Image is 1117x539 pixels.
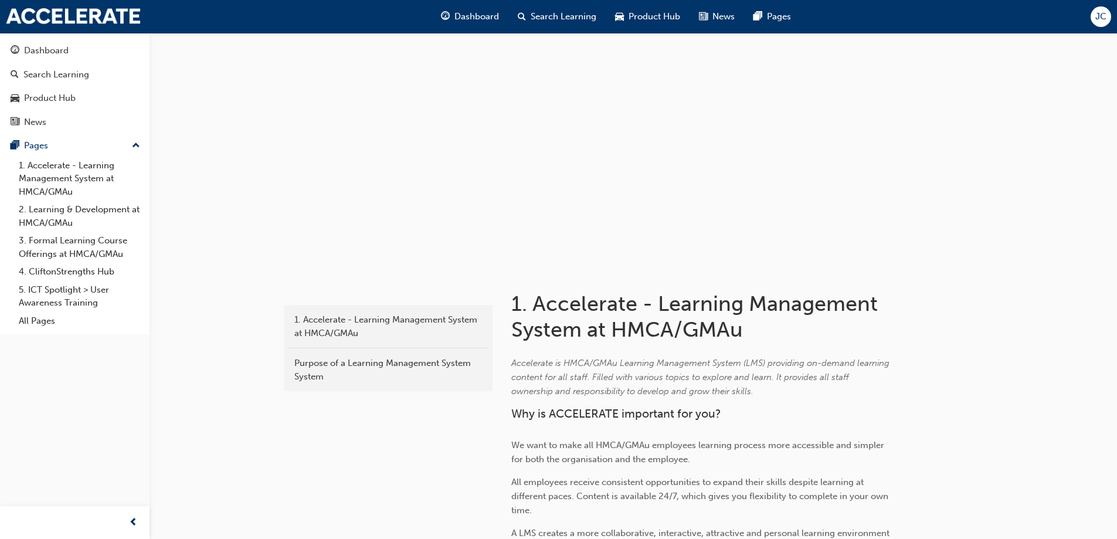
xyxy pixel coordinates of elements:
span: JC [1095,10,1106,23]
a: All Pages [14,312,145,330]
div: Search Learning [23,68,89,82]
a: search-iconSearch Learning [508,5,606,29]
a: Product Hub [5,87,145,109]
img: accelerate-hmca [6,8,141,25]
button: Pages [5,135,145,157]
a: 4. CliftonStrengths Hub [14,263,145,281]
span: Search Learning [531,10,596,23]
a: 5. ICT Spotlight > User Awareness Training [14,281,145,312]
span: news-icon [11,117,19,128]
h1: 1. Accelerate - Learning Management System at HMCA/GMAu [511,291,896,342]
a: 2. Learning & Development at HMCA/GMAu [14,201,145,232]
a: pages-iconPages [744,5,800,29]
span: car-icon [11,93,19,104]
span: pages-icon [11,141,19,151]
span: We want to make all HMCA/GMAu employees learning process more accessible and simpler for both the... [511,440,887,465]
span: Pages [767,10,791,23]
a: Dashboard [5,40,145,62]
a: Search Learning [5,64,145,86]
a: car-iconProduct Hub [606,5,690,29]
button: DashboardSearch LearningProduct HubNews [5,38,145,135]
span: Product Hub [629,10,680,23]
span: pages-icon [753,9,762,24]
div: News [24,116,46,129]
div: Product Hub [24,91,76,105]
a: Purpose of a Learning Management System System [288,353,488,387]
span: guage-icon [441,9,450,24]
span: Why is ACCELERATE important for you? [511,407,721,421]
a: 3. Formal Learning Course Offerings at HMCA/GMAu [14,232,145,263]
a: 1. Accelerate - Learning Management System at HMCA/GMAu [288,310,488,343]
div: 1. Accelerate - Learning Management System at HMCA/GMAu [294,313,482,340]
a: news-iconNews [690,5,744,29]
a: News [5,111,145,133]
span: Dashboard [454,10,499,23]
div: Pages [24,139,48,152]
span: search-icon [518,9,526,24]
span: guage-icon [11,46,19,56]
span: Accelerate is HMCA/GMAu Learning Management System (LMS) providing on-demand learning content for... [511,358,892,396]
span: up-icon [132,138,140,154]
a: 1. Accelerate - Learning Management System at HMCA/GMAu [14,157,145,201]
span: prev-icon [129,516,138,530]
span: search-icon [11,70,19,80]
span: All employees receive consistent opportunities to expand their skills despite learning at differe... [511,477,891,516]
a: guage-iconDashboard [432,5,508,29]
span: car-icon [615,9,624,24]
span: news-icon [699,9,708,24]
button: JC [1091,6,1111,27]
span: News [712,10,735,23]
div: Dashboard [24,44,69,57]
div: Purpose of a Learning Management System System [294,357,482,383]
